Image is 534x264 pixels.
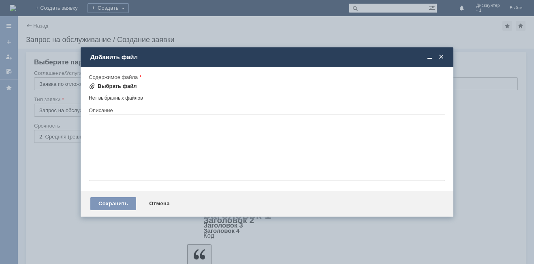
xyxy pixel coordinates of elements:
span: Закрыть [437,53,445,61]
div: Содержимое файла [89,75,444,80]
span: Свернуть (Ctrl + M) [426,53,434,61]
div: Описание [89,108,444,113]
div: Выбрать файл [98,83,137,89]
div: Добавить файл [90,53,445,61]
div: Нет выбранных файлов [89,92,445,101]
